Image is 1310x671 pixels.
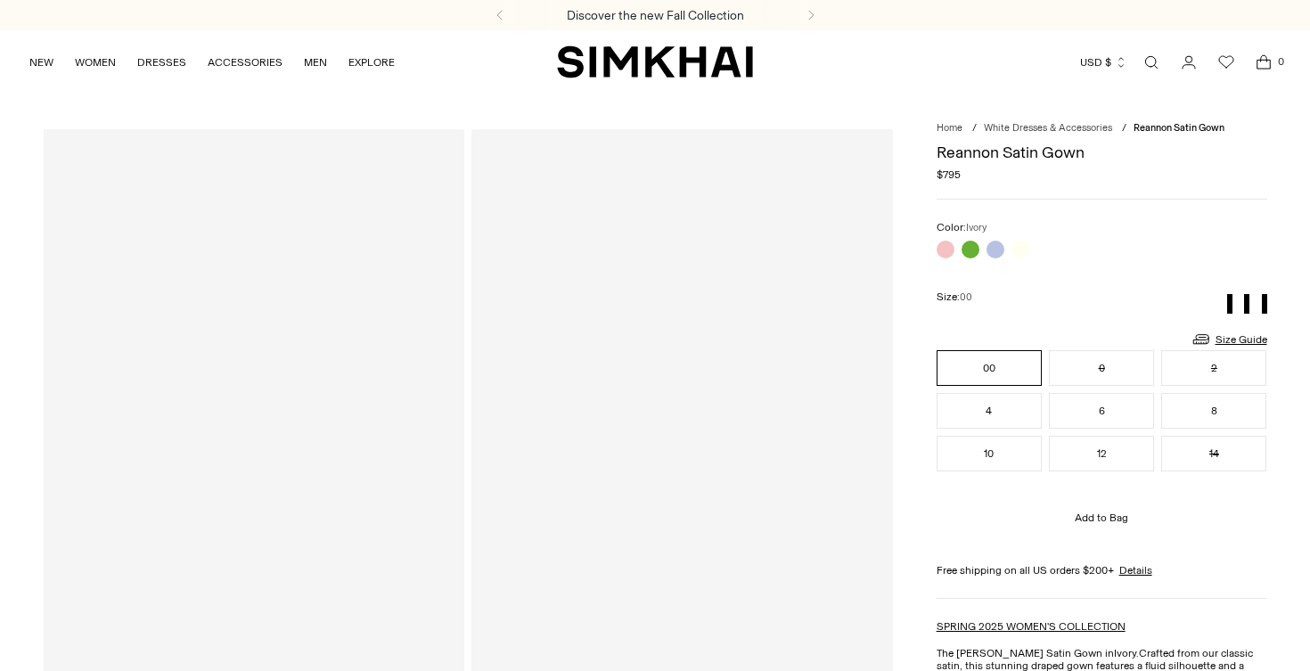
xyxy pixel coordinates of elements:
a: White Dresses & Accessories [984,122,1112,134]
button: 8 [1161,393,1266,429]
div: Free shipping on all US orders $200+ [937,564,1267,577]
div: / [972,122,977,134]
a: WOMEN [75,43,116,82]
a: NEW [29,43,53,82]
a: Open cart modal [1246,45,1281,80]
button: 00 [937,350,1042,386]
strong: Ivory. [1114,647,1139,659]
span: Add to Bag [1075,511,1128,524]
button: USD $ [1080,43,1127,82]
a: Open search modal [1134,45,1169,80]
div: / [1122,122,1126,134]
button: 4 [937,393,1042,429]
a: Go to the account page [1171,45,1207,80]
a: SPRING 2025 WOMEN'S COLLECTION [937,620,1126,633]
span: $795 [937,168,961,181]
button: 14 [1161,436,1266,471]
h1: Reannon Satin Gown [937,144,1267,160]
a: EXPLORE [348,43,395,82]
span: Reannon Satin Gown [1134,122,1224,134]
button: 2 [1161,350,1266,386]
button: 12 [1049,436,1154,471]
a: ACCESSORIES [208,43,282,82]
button: 0 [1049,350,1154,386]
span: 0 [1273,53,1289,70]
button: Add to Bag [937,496,1267,539]
nav: breadcrumbs [937,122,1267,134]
a: Home [937,122,962,134]
a: Discover the new Fall Collection [567,8,744,23]
a: Details [1119,564,1152,577]
label: Color: [937,221,987,233]
a: SIMKHAI [557,45,753,79]
span: Ivory [966,222,987,233]
a: MEN [304,43,327,82]
label: Size: [937,290,972,303]
a: Wishlist [1208,45,1244,80]
a: Size Guide [1191,328,1267,350]
button: 6 [1049,393,1154,429]
a: DRESSES [137,43,186,82]
span: 00 [960,291,972,303]
button: 10 [937,436,1042,471]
